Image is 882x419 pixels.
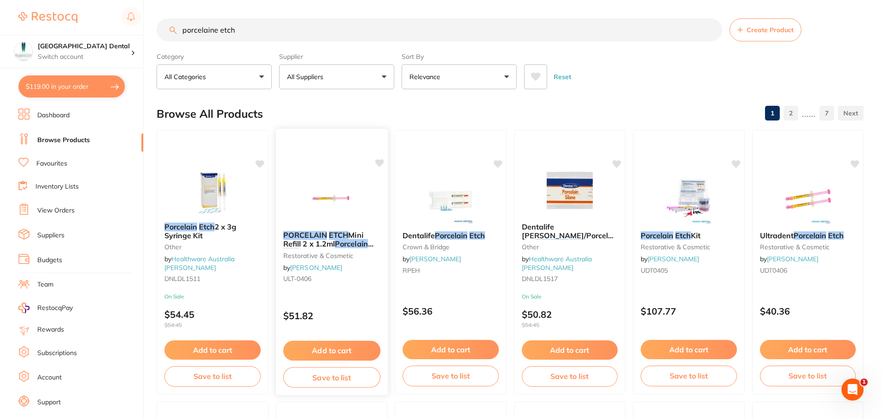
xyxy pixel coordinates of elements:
[164,255,234,271] a: Healthware Australia [PERSON_NAME]
[18,7,77,28] a: Restocq Logo
[409,255,461,263] a: [PERSON_NAME]
[551,64,574,89] button: Reset
[157,64,272,89] button: All Categories
[328,230,348,240] em: ETCH
[641,231,673,240] em: Porcelain
[14,42,33,61] img: Capalaba Park Dental
[164,309,261,328] p: $54.45
[164,255,234,271] span: by
[301,177,362,224] img: PORCELAIN ETCH Mini Refill 2 x 1.2ml Porcelain Etch
[765,104,780,122] a: 1
[283,275,311,283] span: ULT-0406
[522,340,618,360] button: Add to cart
[522,293,618,300] small: On Sale
[760,366,856,386] button: Save to list
[37,349,77,358] a: Subscriptions
[36,159,67,168] a: Favourites
[157,52,272,61] label: Category
[335,239,368,248] em: Porcelain
[760,255,818,263] span: by
[164,243,261,251] small: other
[37,325,64,334] a: Rewards
[641,231,737,240] b: Porcelain Etch Kit
[164,322,261,328] span: $54.45
[287,72,327,81] p: All Suppliers
[641,306,737,316] p: $107.77
[18,303,73,313] a: RestocqPay
[641,266,668,275] span: UDT0405
[37,256,62,265] a: Budgets
[522,223,618,240] b: Dentalife Silane/Porcelain Etch Kit - 1x Porcelain Etch 2.5ml & 1x Silane 2.5ml + 10 tips
[37,111,70,120] a: Dashboard
[279,64,394,89] button: All Suppliers
[767,255,818,263] a: [PERSON_NAME]
[403,231,499,240] b: Dentalife Porcelain Etch
[402,64,517,89] button: Relevance
[290,264,342,272] a: [PERSON_NAME]
[730,18,801,41] button: Create Product
[157,108,263,121] h2: Browse All Products
[522,239,612,257] span: 2.5ml & 1x Silane 2.5ml + 10 tips
[37,206,75,215] a: View Orders
[283,230,327,240] em: PORCELAIN
[778,178,838,224] img: Ultradent Porcelain Etch
[522,243,618,251] small: other
[641,243,737,251] small: restorative & cosmetic
[675,231,691,240] em: Etch
[760,243,856,251] small: restorative & cosmetic
[164,340,261,360] button: Add to cart
[403,231,435,240] span: Dentalife
[641,366,737,386] button: Save to list
[522,322,618,328] span: $54.45
[38,52,131,62] p: Switch account
[164,223,261,240] b: Porcelain Etch 2 x 3g Syringe Kit
[570,239,586,248] em: Etch
[402,52,517,61] label: Sort By
[760,306,856,316] p: $40.36
[783,104,798,122] a: 2
[403,243,499,251] small: crown & bridge
[691,231,701,240] span: Kit
[403,366,499,386] button: Save to list
[522,275,558,283] span: DNLDL1517
[164,293,261,300] small: On Sale
[37,231,64,240] a: Suppliers
[164,275,200,283] span: DNLDL1511
[18,303,29,313] img: RestocqPay
[819,104,834,122] a: 7
[435,231,467,240] em: Porcelain
[157,18,722,41] input: Search Products
[641,340,737,359] button: Add to cart
[522,309,618,328] p: $50.82
[802,108,816,119] p: ......
[522,231,644,248] span: Kit - 1x
[283,341,380,361] button: Add to cart
[469,231,485,240] em: Etch
[18,75,125,98] button: $119.00 in your order
[540,169,600,215] img: Dentalife Silane/Porcelain Etch Kit - 1x Porcelain Etch 2.5ml & 1x Silane 2.5ml + 10 tips
[659,178,718,224] img: Porcelain Etch Kit
[760,231,856,240] b: Ultradent Porcelain Etch
[37,280,53,289] a: Team
[37,304,73,313] span: RestocqPay
[403,255,461,263] span: by
[283,252,380,259] small: restorative & cosmetic
[283,310,380,321] p: $51.82
[860,379,868,386] span: 1
[283,230,363,248] span: Mini Refill 2 x 1.2ml
[403,340,499,359] button: Add to cart
[828,231,844,240] em: Etch
[522,222,619,240] span: Dentalife [PERSON_NAME]/Porcelain
[841,379,864,401] iframe: Intercom live chat
[37,398,61,407] a: Support
[38,42,131,51] h4: Capalaba Park Dental
[760,340,856,359] button: Add to cart
[283,247,298,257] em: Etch
[421,178,480,224] img: Dentalife Porcelain Etch
[648,255,699,263] a: [PERSON_NAME]
[283,367,380,388] button: Save to list
[747,26,794,34] span: Create Product
[279,52,394,61] label: Supplier
[641,255,699,263] span: by
[760,231,794,240] span: Ultradent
